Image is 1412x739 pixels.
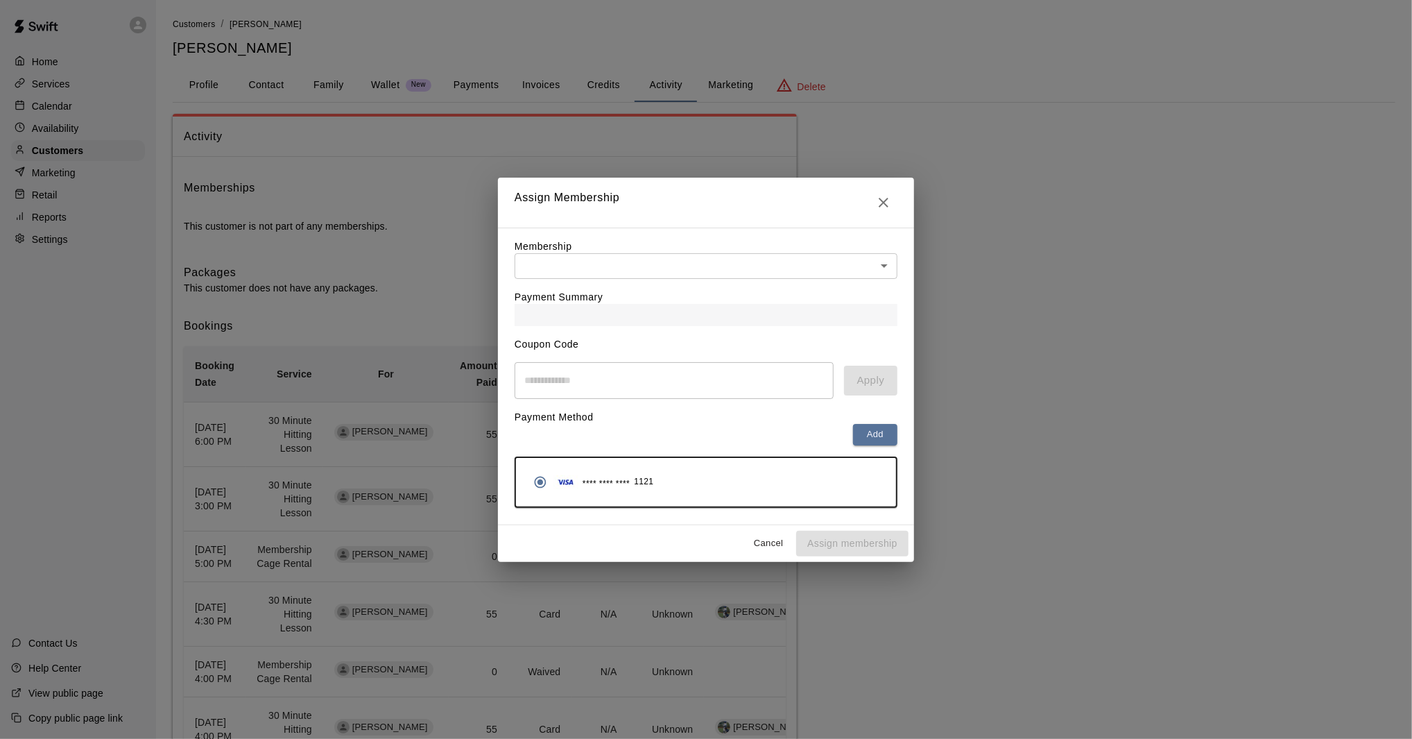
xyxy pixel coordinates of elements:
button: Cancel [746,533,791,554]
button: Close [870,189,897,216]
span: 1121 [634,475,653,489]
img: Credit card brand logo [553,475,578,489]
label: Coupon Code [515,339,579,350]
label: Payment Method [515,411,594,423]
button: Add [853,424,897,445]
label: Membership [515,241,572,252]
h2: Assign Membership [498,178,914,228]
label: Payment Summary [515,291,603,303]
